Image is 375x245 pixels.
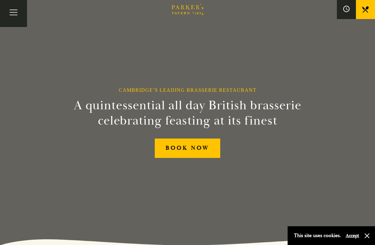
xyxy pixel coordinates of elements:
h1: Cambridge’s Leading Brasserie Restaurant [119,87,256,93]
button: Close and accept [364,233,370,239]
a: BOOK NOW [155,139,220,158]
p: This site uses cookies. [294,231,341,240]
h2: A quintessential all day British brasserie celebrating feasting at its finest [68,98,307,128]
button: Accept [346,233,359,239]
